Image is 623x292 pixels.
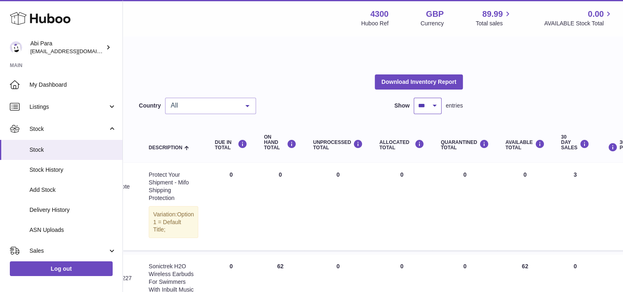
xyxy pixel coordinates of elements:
[476,20,512,27] span: Total sales
[29,166,116,174] span: Stock History
[29,226,116,234] span: ASN Uploads
[379,139,424,150] div: ALLOCATED Total
[476,9,512,27] a: 89.99 Total sales
[29,186,116,194] span: Add Stock
[313,139,363,150] div: UNPROCESSED Total
[264,135,297,151] div: ON HAND Total
[30,48,120,54] span: [EMAIL_ADDRESS][DOMAIN_NAME]
[361,20,389,27] div: Huboo Ref
[10,41,22,54] img: Abi@mifo.co.uk
[561,135,589,151] div: 30 DAY SALES
[482,9,503,20] span: 89.99
[544,9,613,27] a: 0.00 AVAILABLE Stock Total
[505,139,545,150] div: AVAILABLE Total
[553,163,598,250] td: 3
[463,263,467,270] span: 0
[463,171,467,178] span: 0
[206,163,256,250] td: 0
[497,163,553,250] td: 0
[10,261,113,276] a: Log out
[29,247,108,255] span: Sales
[29,103,108,111] span: Listings
[215,139,247,150] div: DUE IN TOTAL
[29,125,108,133] span: Stock
[446,102,463,110] span: entries
[426,9,444,20] strong: GBP
[305,163,371,250] td: 0
[394,102,410,110] label: Show
[441,139,489,150] div: QUARANTINED Total
[588,9,604,20] span: 0.00
[139,102,161,110] label: Country
[370,9,389,20] strong: 4300
[149,171,198,202] div: Protect Your Shipment - Mifo Shipping Protection
[30,40,104,55] div: Abi Para
[29,81,116,89] span: My Dashboard
[29,146,116,154] span: Stock
[544,20,613,27] span: AVAILABLE Stock Total
[256,163,305,250] td: 0
[153,211,194,233] span: Option 1 = Default Title;
[149,145,182,150] span: Description
[371,163,433,250] td: 0
[375,74,463,89] button: Download Inventory Report
[169,101,239,110] span: All
[421,20,444,27] div: Currency
[149,206,198,238] div: Variation:
[29,206,116,214] span: Delivery History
